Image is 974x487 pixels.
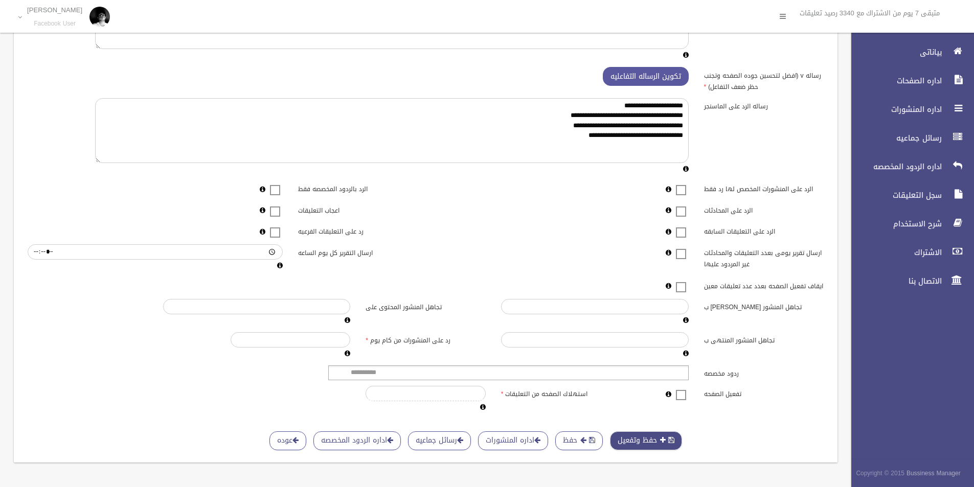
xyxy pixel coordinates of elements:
[696,202,831,216] label: الرد على المحادثات
[843,247,945,258] span: الاشتراك
[843,47,945,57] span: بياناتى
[843,41,974,63] a: بياناتى
[907,468,961,479] strong: Bussiness Manager
[696,244,831,270] label: ارسال تقرير يومى بعدد التعليقات والمحادثات غير المردود عليها
[408,431,471,450] a: رسائل جماعيه
[843,104,945,114] span: اداره المنشورات
[290,181,425,195] label: الرد بالردود المخصصه فقط
[843,76,945,86] span: اداره الصفحات
[843,98,974,121] a: اداره المنشورات
[843,184,974,206] a: سجل التعليقات
[843,213,974,235] a: شرح الاستخدام
[493,386,628,400] label: استهلاك الصفحه من التعليقات
[269,431,306,450] a: عوده
[843,270,974,292] a: الاتصال بنا
[27,20,82,28] small: Facebook User
[843,241,974,264] a: الاشتراك
[696,277,831,292] label: ايقاف تفعيل الصفحه بعدد عدد تعليقات معين
[610,431,682,450] button: حفظ وتفعيل
[27,6,82,14] p: [PERSON_NAME]
[603,67,689,86] button: تكوين الرساله التفاعليه
[856,468,904,479] span: Copyright © 2015
[358,299,493,313] label: تجاهل المنشور المحتوى على
[843,161,945,172] span: اداره الردود المخصصه
[696,98,831,112] label: رساله الرد على الماسنجر
[843,69,974,92] a: اداره الصفحات
[696,223,831,238] label: الرد على التعليقات السابقه
[843,276,945,286] span: الاتصال بنا
[843,155,974,178] a: اداره الردود المخصصه
[696,181,831,195] label: الرد على المنشورات المخصص لها رد فقط
[555,431,603,450] button: حفظ
[843,219,945,229] span: شرح الاستخدام
[696,299,831,313] label: تجاهل المنشور [PERSON_NAME] ب
[696,67,831,92] label: رساله v (افضل لتحسين جوده الصفحه وتجنب حظر ضعف التفاعل)
[290,244,425,259] label: ارسال التقرير كل يوم الساعه
[290,223,425,238] label: رد على التعليقات الفرعيه
[696,386,831,400] label: تفعيل الصفحه
[696,365,831,380] label: ردود مخصصه
[696,332,831,346] label: تجاهل المنشور المنتهى ب
[843,133,945,143] span: رسائل جماعيه
[290,202,425,216] label: اعجاب التعليقات
[478,431,548,450] a: اداره المنشورات
[358,332,493,346] label: رد على المنشورات من كام يوم
[843,190,945,200] span: سجل التعليقات
[313,431,401,450] a: اداره الردود المخصصه
[843,127,974,149] a: رسائل جماعيه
